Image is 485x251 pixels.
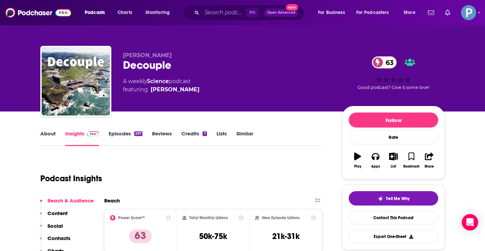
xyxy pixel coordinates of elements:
[461,5,476,20] button: Show profile menu
[385,148,402,173] button: List
[189,215,228,220] h2: Total Monthly Listens
[366,148,384,173] button: Apps
[354,164,361,169] div: Play
[147,78,169,84] a: Science
[352,7,399,18] button: open menu
[123,77,199,94] div: A weekly podcast
[113,7,136,18] a: Charts
[356,8,389,17] span: For Podcasters
[425,7,437,18] a: Show notifications dropdown
[40,197,94,210] button: Reach & Audience
[141,7,179,18] button: open menu
[202,7,246,18] input: Search podcasts, credits, & more...
[123,85,199,94] span: featuring
[371,164,380,169] div: Apps
[47,210,68,216] p: Content
[85,8,105,17] span: Podcasts
[420,148,438,173] button: Share
[47,197,94,204] p: Reach & Audience
[236,130,253,146] a: Similar
[118,215,145,220] h2: Power Score™
[399,7,424,18] button: open menu
[104,197,120,204] h2: Reach
[152,130,172,146] a: Reviews
[386,196,410,201] span: Tell Me Why
[264,9,299,17] button: Open AdvancedNew
[117,8,132,17] span: Charts
[358,85,429,90] span: Good podcast? Give it some love!
[349,148,366,173] button: Play
[87,131,99,137] img: Podchaser Pro
[5,6,71,19] img: Podchaser - Follow, Share and Rate Podcasts
[342,52,445,94] div: 63Good podcast? Give it some love!
[262,215,300,220] h2: New Episode Listens
[379,56,397,68] span: 63
[151,85,199,94] a: Chris Keefer
[378,196,383,201] img: tell me why sparkle
[313,7,354,18] button: open menu
[349,230,438,243] button: Export One-Sheet
[349,211,438,224] a: Contact This Podcast
[123,52,172,58] span: [PERSON_NAME]
[109,130,142,146] a: Episodes297
[40,223,63,235] button: Social
[442,7,453,18] a: Show notifications dropdown
[181,130,207,146] a: Credits7
[403,164,419,169] div: Bookmark
[246,8,259,17] span: ⌘ K
[65,130,99,146] a: InsightsPodchaser Pro
[129,229,152,243] p: 63
[391,164,396,169] div: List
[217,130,227,146] a: Lists
[40,210,68,223] button: Content
[272,231,300,241] h3: 21k-31k
[462,214,478,230] div: Open Intercom Messenger
[461,5,476,20] img: User Profile
[145,8,170,17] span: Monitoring
[80,7,114,18] button: open menu
[47,235,70,241] p: Contacts
[349,191,438,206] button: tell me why sparkleTell Me Why
[134,131,142,136] div: 297
[404,8,415,17] span: More
[372,56,397,68] a: 63
[318,8,345,17] span: For Business
[203,131,207,136] div: 7
[349,130,438,144] div: Rate
[47,223,63,229] p: Social
[267,11,295,14] span: Open Advanced
[40,235,70,248] button: Contacts
[402,148,420,173] button: Bookmark
[40,173,102,184] h1: Podcast Insights
[40,130,56,146] a: About
[190,5,311,21] div: Search podcasts, credits, & more...
[42,47,110,116] img: Decouple
[199,231,227,241] h3: 50k-75k
[461,5,476,20] span: Logged in as PiperComms
[425,164,434,169] div: Share
[349,113,438,128] button: Follow
[286,4,298,11] span: New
